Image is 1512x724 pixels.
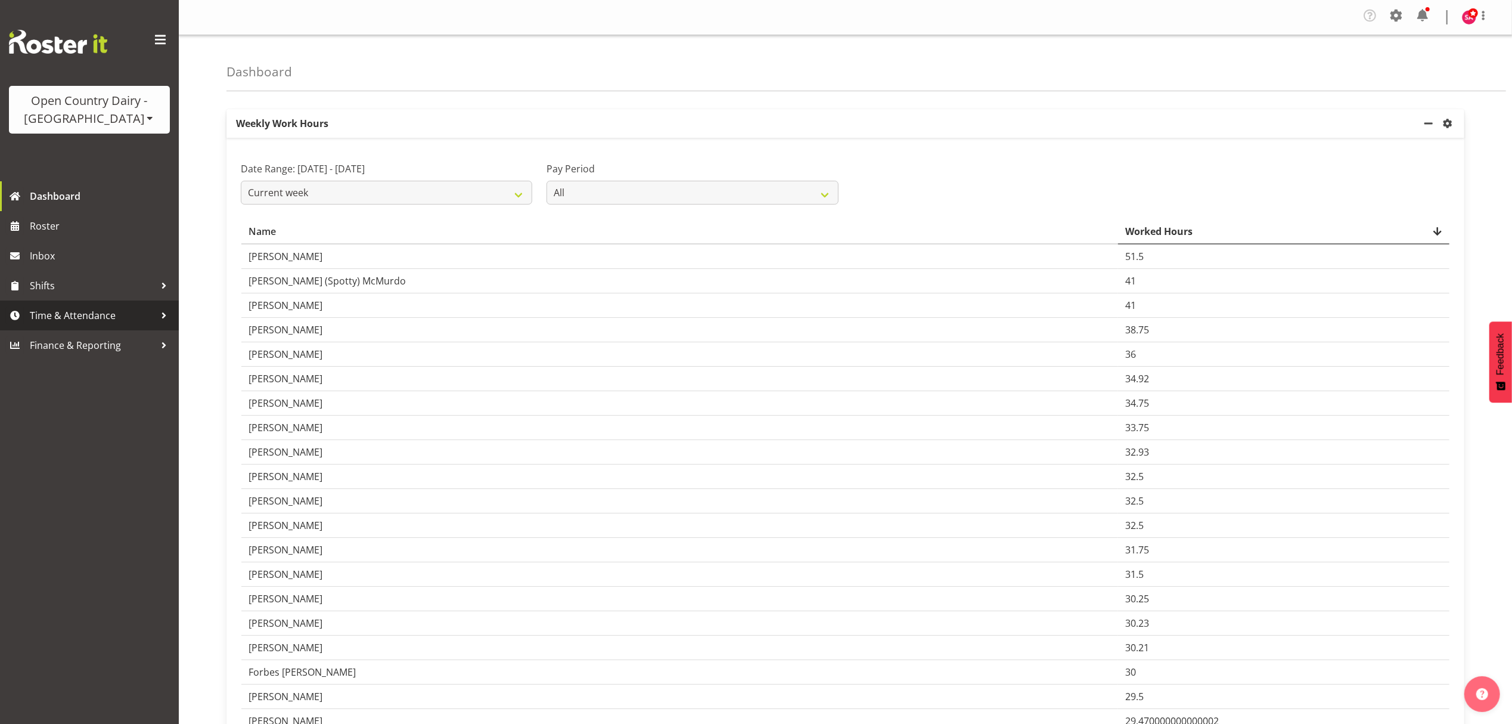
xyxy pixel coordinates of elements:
[30,336,155,354] span: Finance & Reporting
[241,465,1118,489] td: [PERSON_NAME]
[241,162,532,176] label: Date Range: [DATE] - [DATE]
[30,187,173,205] span: Dashboard
[1489,321,1512,403] button: Feedback - Show survey
[547,162,838,176] label: Pay Period
[241,587,1118,611] td: [PERSON_NAME]
[1476,688,1488,700] img: help-xxl-2.png
[1125,421,1149,434] span: 33.75
[241,245,1118,269] td: [PERSON_NAME]
[21,92,158,128] div: Open Country Dairy - [GEOGRAPHIC_DATA]
[241,367,1118,391] td: [PERSON_NAME]
[1462,10,1476,24] img: stacey-allen7479.jpg
[1125,274,1136,287] span: 41
[1440,116,1460,131] a: settings
[1125,592,1149,605] span: 30.25
[1125,224,1442,239] div: Worked Hours
[241,611,1118,636] td: [PERSON_NAME]
[241,513,1118,538] td: [PERSON_NAME]
[241,660,1118,685] td: Forbes [PERSON_NAME]
[30,277,155,295] span: Shifts
[9,30,107,54] img: Rosterit website logo
[1125,397,1149,410] span: 34.75
[1495,333,1506,375] span: Feedback
[1125,470,1144,483] span: 32.5
[241,416,1118,440] td: [PERSON_NAME]
[1421,109,1440,138] a: minimize
[1125,568,1144,581] span: 31.5
[1125,641,1149,654] span: 30.21
[1125,299,1136,312] span: 41
[1125,690,1144,703] span: 29.5
[1125,250,1144,263] span: 51.5
[1125,445,1149,459] span: 32.93
[226,65,292,79] h4: Dashboard
[241,342,1118,367] td: [PERSON_NAME]
[241,636,1118,660] td: [PERSON_NAME]
[30,247,173,265] span: Inbox
[1125,543,1149,556] span: 31.75
[30,217,173,235] span: Roster
[241,293,1118,318] td: [PERSON_NAME]
[241,318,1118,342] td: [PERSON_NAME]
[241,489,1118,513] td: [PERSON_NAME]
[1125,666,1136,679] span: 30
[241,269,1118,293] td: [PERSON_NAME] (Spotty) McMurdo
[1125,323,1149,336] span: 38.75
[241,685,1118,709] td: [PERSON_NAME]
[1125,519,1144,532] span: 32.5
[1125,348,1136,361] span: 36
[30,307,155,324] span: Time & Attendance
[1125,617,1149,630] span: 30.23
[241,440,1118,465] td: [PERSON_NAME]
[226,109,1421,138] p: Weekly Work Hours
[241,562,1118,587] td: [PERSON_NAME]
[249,224,1111,239] div: Name
[1125,372,1149,385] span: 34.92
[241,391,1118,416] td: [PERSON_NAME]
[241,538,1118,562] td: [PERSON_NAME]
[1125,494,1144,508] span: 32.5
